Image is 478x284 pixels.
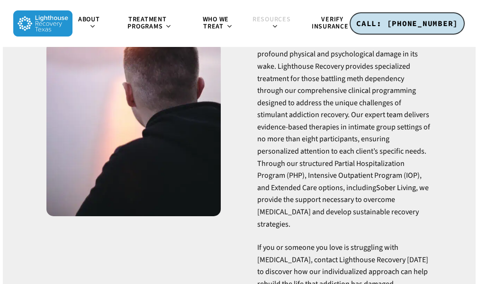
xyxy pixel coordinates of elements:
[289,170,302,181] a: PHP
[110,16,189,31] a: Treatment Programs
[253,15,291,24] span: Resources
[72,16,110,31] a: About
[127,15,166,32] span: Treatment Programs
[78,15,100,24] span: About
[301,16,369,31] a: Verify Insurance
[312,15,349,32] span: Verify Insurance
[356,18,458,28] span: CALL: [PHONE_NUMBER]
[257,12,432,242] p: In [GEOGRAPHIC_DATA], [US_STATE], addiction tears through lives with devastating intensity, leavi...
[13,10,72,37] img: Lighthouse Recovery Texas
[203,15,229,32] span: Who We Treat
[350,12,465,35] a: CALL: [PHONE_NUMBER]
[247,16,301,31] a: Resources
[376,183,416,193] a: Sober Living
[189,16,247,31] a: Who We Treat
[406,170,417,181] a: IOP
